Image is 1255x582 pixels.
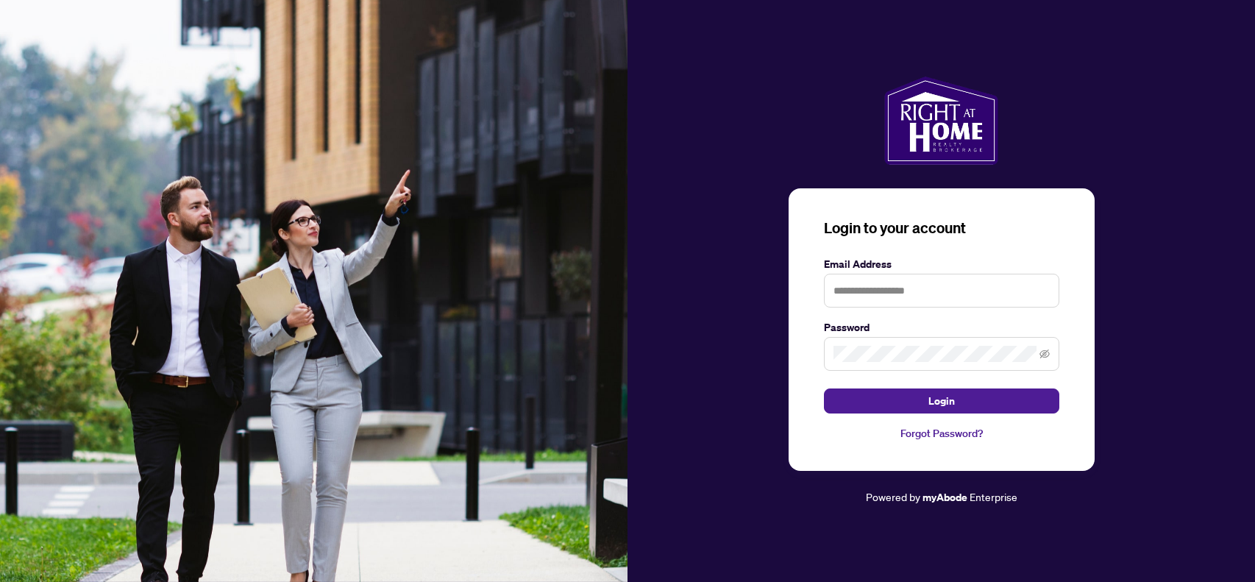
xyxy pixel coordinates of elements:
label: Email Address [824,256,1059,272]
span: Powered by [866,490,920,503]
span: eye-invisible [1039,349,1050,359]
span: Enterprise [970,490,1017,503]
button: Login [824,388,1059,414]
span: Login [928,389,955,413]
a: myAbode [922,489,967,505]
h3: Login to your account [824,218,1059,238]
label: Password [824,319,1059,336]
a: Forgot Password? [824,425,1059,441]
img: ma-logo [884,77,998,165]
